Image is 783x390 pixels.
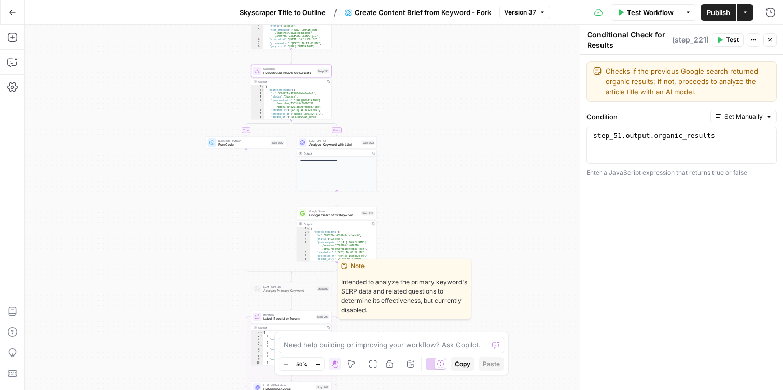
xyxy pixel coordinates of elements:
[271,141,284,145] div: Step 222
[317,69,329,74] div: Step 221
[233,4,332,21] button: Skyscraper Title to Outline
[707,7,730,18] span: Publish
[251,335,263,338] div: 2
[251,355,263,358] div: 8
[321,277,327,282] span: Test
[206,136,286,149] div: Run Code · PythonRun CodeStep 222
[261,89,264,92] span: Toggle code folding, rows 2 through 11
[251,89,264,92] div: 2
[260,331,263,335] span: Toggle code folding, rows 1 through 29
[338,259,471,273] div: Note
[260,365,263,368] span: Toggle code folding, rows 11 through 13
[479,357,504,371] button: Paste
[297,251,310,255] div: 6
[317,287,329,291] div: Step 219
[251,41,263,45] div: 7
[218,138,269,143] span: Run Code · Python
[251,99,264,109] div: 5
[712,33,744,47] button: Test
[263,67,315,71] span: Condition
[304,151,369,156] div: Output
[261,85,264,89] span: Toggle code folding, rows 1 through 267
[251,45,263,92] div: 8
[251,344,263,348] div: 5
[251,85,264,89] div: 1
[316,385,329,390] div: Step 208
[263,383,314,387] span: LLM · GPT-4o Mini
[251,351,263,355] div: 7
[586,112,706,122] label: Condition
[263,313,314,317] span: Iteration
[611,4,680,21] button: Test Workflow
[245,120,291,136] g: Edge from step_221 to step_222
[251,331,263,335] div: 1
[251,361,263,365] div: 10
[251,348,263,352] div: 6
[307,227,310,231] span: Toggle code folding, rows 1 through 267
[260,355,263,358] span: Toggle code folding, rows 8 through 10
[309,209,360,213] span: Google Search
[258,326,324,330] div: Output
[499,6,550,19] button: Version 37
[304,222,369,226] div: Output
[483,359,500,369] span: Paste
[297,254,310,258] div: 7
[297,227,310,231] div: 1
[251,28,263,38] div: 5
[451,357,474,371] button: Copy
[251,283,332,295] div: LLM · GPT-4oAnalyze Primary KeywordStep 219Test
[240,7,326,18] span: Skyscraper Title to Outline
[307,231,310,234] span: Toggle code folding, rows 2 through 11
[355,7,491,18] span: Create Content Brief from Keyword - Fork
[260,335,263,338] span: Toggle code folding, rows 2 through 4
[263,71,315,76] span: Conditional Check for Results
[297,234,310,238] div: 3
[297,231,310,234] div: 2
[362,141,375,145] div: Step 223
[251,38,263,42] div: 6
[334,6,337,19] span: /
[316,315,329,319] div: Step 207
[297,207,377,262] div: Google SearchGoogle Search for KeywordStep 224Output{ "search_metadata":{ "id":"680277cc40207a8af...
[455,359,470,369] span: Copy
[251,112,264,116] div: 7
[587,30,669,50] textarea: Conditional Check for Results
[260,344,263,348] span: Toggle code folding, rows 5 through 7
[251,109,264,113] div: 6
[586,168,777,177] div: Enter a JavaScript expression that returns true or false
[336,191,338,206] g: Edge from step_223 to step_224
[313,276,329,283] button: Test
[251,92,264,95] div: 3
[291,120,338,136] g: Edge from step_221 to step_223
[251,365,263,368] div: 11
[251,311,332,366] div: IterationLabel if social or forumStep 207Output[ { "social_or_irrelevant":"false" }, { "social_or...
[627,7,674,18] span: Test Workflow
[309,213,360,218] span: Google Search for Keyword
[291,262,337,274] g: Edge from step_224 to step_221-conditional-end
[258,80,324,84] div: Output
[246,149,292,274] g: Edge from step_222 to step_221-conditional-end
[251,358,263,361] div: 9
[504,8,536,17] span: Version 37
[291,295,292,310] g: Edge from step_219 to step_207
[724,112,763,121] span: Set Manually
[218,142,269,147] span: Run Code
[361,211,375,216] div: Step 224
[606,66,770,97] textarea: Checks if the previous Google search returned organic results; if not, proceeds to analyze the ar...
[297,258,310,295] div: 8
[339,4,497,21] button: Create Content Brief from Keyword - Fork
[291,273,292,283] g: Edge from step_221-conditional-end to step_219
[263,285,315,289] span: LLM · GPT-4o
[672,35,709,45] span: ( step_221 )
[251,65,332,120] div: ConditionConditional Check for ResultsStep 221Output{ "search_metadata":{ "id":"680277cc40207a8af...
[263,288,315,294] span: Analyze Primary Keyword
[251,25,263,29] div: 4
[251,341,263,345] div: 4
[309,138,360,143] span: LLM · GPT-4.1
[251,116,264,153] div: 8
[263,316,314,322] span: Label if social or forum
[309,142,360,147] span: Analyze Keyword with LLM
[338,273,471,319] span: Intended to analyze the primary keyword's SERP data and related questions to determine its effect...
[297,241,310,251] div: 5
[701,4,736,21] button: Publish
